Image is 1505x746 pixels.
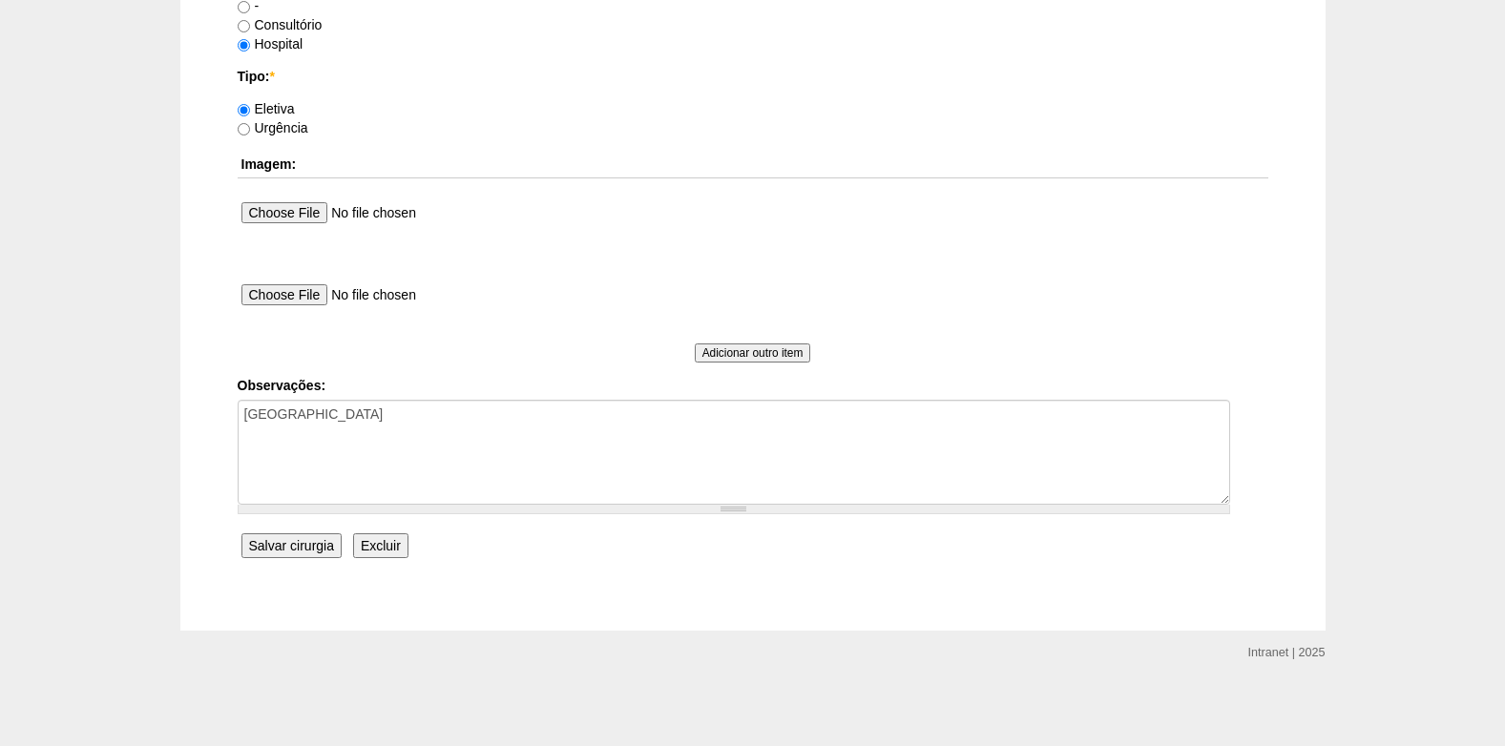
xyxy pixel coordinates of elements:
span: Este campo é obrigatório. [269,69,274,84]
input: Eletiva [238,104,250,116]
input: Hospital [238,39,250,52]
input: Salvar cirurgia [241,533,342,558]
input: Consultório [238,20,250,32]
label: Urgência [238,120,308,135]
textarea: [GEOGRAPHIC_DATA] [238,400,1230,505]
div: Intranet | 2025 [1248,643,1326,662]
input: - [238,1,250,13]
label: Tipo: [238,67,1268,86]
label: Consultório [238,17,323,32]
input: Adicionar outro item [695,343,811,363]
input: Excluir [353,533,408,558]
input: Urgência [238,123,250,135]
label: Hospital [238,36,303,52]
label: Eletiva [238,101,295,116]
th: Imagem: [238,151,1268,178]
label: Observações: [238,376,1268,395]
